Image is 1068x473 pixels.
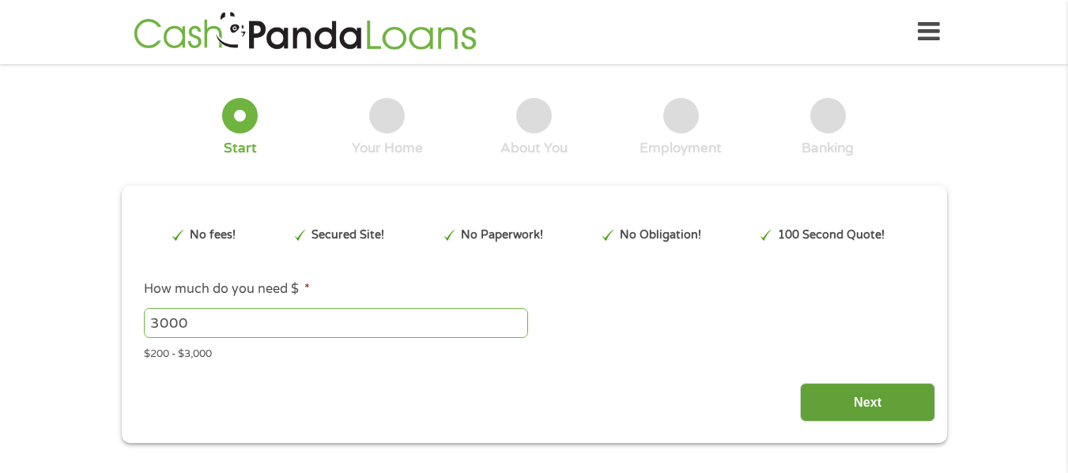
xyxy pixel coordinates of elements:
[352,140,423,157] div: Your Home
[144,341,923,362] div: $200 - $3,000
[129,9,481,54] img: GetLoanNow Logo
[190,227,236,244] p: No fees!
[620,227,701,244] p: No Obligation!
[461,227,543,244] p: No Paperwork!
[778,227,885,244] p: 100 Second Quote!
[144,281,310,298] label: How much do you need $
[640,140,722,157] div: Employment
[800,383,935,422] input: Next
[224,140,257,157] div: Start
[802,140,854,157] div: Banking
[500,140,568,157] div: About You
[311,227,384,244] p: Secured Site!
